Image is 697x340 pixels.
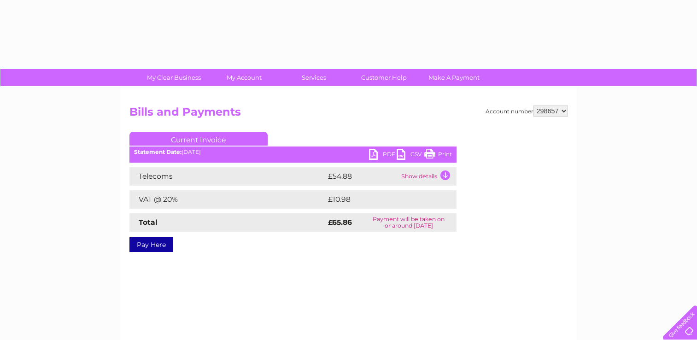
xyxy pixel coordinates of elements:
[424,149,452,162] a: Print
[328,218,352,227] strong: £65.86
[397,149,424,162] a: CSV
[129,149,457,155] div: [DATE]
[369,149,397,162] a: PDF
[134,148,182,155] b: Statement Date:
[361,213,457,232] td: Payment will be taken on or around [DATE]
[276,69,352,86] a: Services
[136,69,212,86] a: My Clear Business
[206,69,282,86] a: My Account
[416,69,492,86] a: Make A Payment
[139,218,158,227] strong: Total
[129,190,326,209] td: VAT @ 20%
[129,132,268,146] a: Current Invoice
[326,190,438,209] td: £10.98
[399,167,457,186] td: Show details
[326,167,399,186] td: £54.88
[129,106,568,123] h2: Bills and Payments
[486,106,568,117] div: Account number
[129,237,173,252] a: Pay Here
[346,69,422,86] a: Customer Help
[129,167,326,186] td: Telecoms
